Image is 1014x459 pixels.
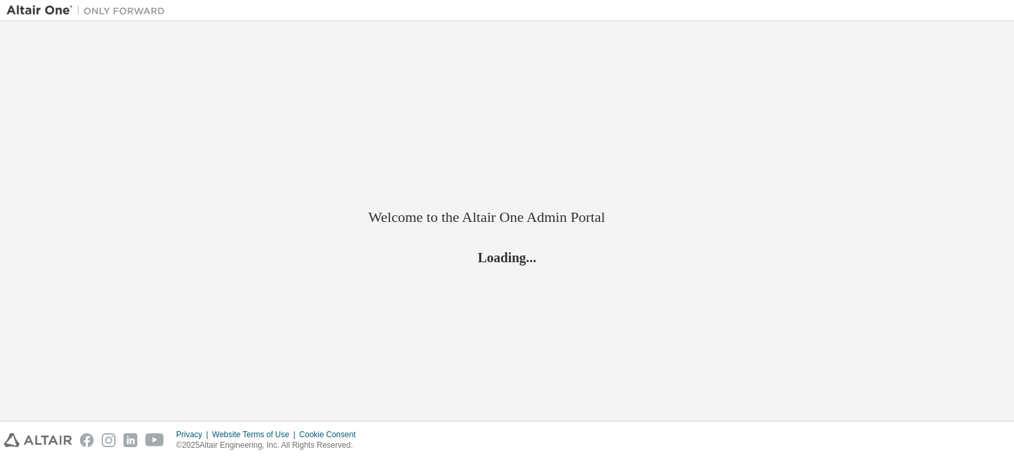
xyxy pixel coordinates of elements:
div: Cookie Consent [299,429,363,440]
p: © 2025 Altair Engineering, Inc. All Rights Reserved. [176,440,364,451]
img: youtube.svg [145,433,164,447]
img: linkedin.svg [123,433,137,447]
h2: Welcome to the Altair One Admin Portal [368,208,646,227]
img: altair_logo.svg [4,433,72,447]
h2: Loading... [368,248,646,265]
div: Website Terms of Use [212,429,299,440]
img: instagram.svg [102,433,116,447]
div: Privacy [176,429,212,440]
img: Altair One [7,4,172,17]
img: facebook.svg [80,433,94,447]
